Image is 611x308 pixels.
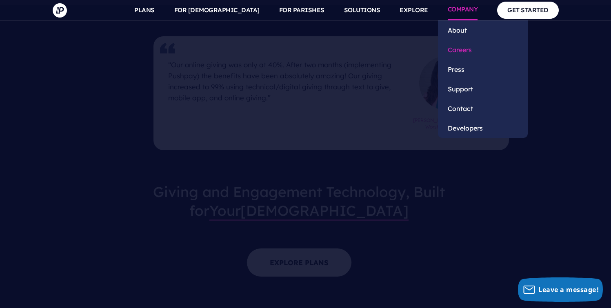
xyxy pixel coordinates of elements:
[438,118,528,138] a: Developers
[538,285,599,294] span: Leave a message!
[438,20,528,40] a: About
[438,60,528,79] a: Press
[438,79,528,99] a: Support
[438,99,528,118] a: Contact
[438,40,528,60] a: Careers
[518,277,603,302] button: Leave a message!
[497,2,559,18] a: GET STARTED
